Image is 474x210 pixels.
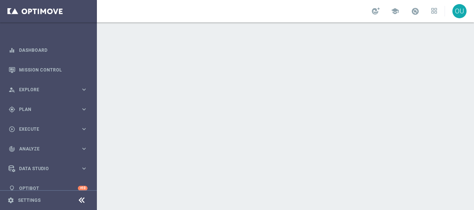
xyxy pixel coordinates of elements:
[19,60,88,80] a: Mission Control
[80,125,88,133] i: keyboard_arrow_right
[9,146,15,152] i: track_changes
[8,126,88,132] button: play_circle_outline Execute keyboard_arrow_right
[19,147,80,151] span: Analyze
[19,87,80,92] span: Explore
[8,47,88,53] button: equalizer Dashboard
[9,47,15,54] i: equalizer
[80,165,88,172] i: keyboard_arrow_right
[452,4,467,18] div: OU
[19,127,80,131] span: Execute
[9,40,88,60] div: Dashboard
[9,86,80,93] div: Explore
[9,185,15,192] i: lightbulb
[8,106,88,112] button: gps_fixed Plan keyboard_arrow_right
[18,198,41,203] a: Settings
[8,67,88,73] button: Mission Control
[9,146,80,152] div: Analyze
[9,165,80,172] div: Data Studio
[19,107,80,112] span: Plan
[80,106,88,113] i: keyboard_arrow_right
[8,185,88,191] button: lightbulb Optibot +10
[391,7,399,15] span: school
[8,146,88,152] button: track_changes Analyze keyboard_arrow_right
[80,86,88,93] i: keyboard_arrow_right
[80,145,88,152] i: keyboard_arrow_right
[19,40,88,60] a: Dashboard
[9,86,15,93] i: person_search
[9,60,88,80] div: Mission Control
[78,186,88,191] div: +10
[9,106,80,113] div: Plan
[7,197,14,204] i: settings
[8,87,88,93] button: person_search Explore keyboard_arrow_right
[9,178,88,198] div: Optibot
[19,178,78,198] a: Optibot
[9,126,80,133] div: Execute
[9,106,15,113] i: gps_fixed
[8,166,88,172] button: Data Studio keyboard_arrow_right
[9,126,15,133] i: play_circle_outline
[19,166,80,171] span: Data Studio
